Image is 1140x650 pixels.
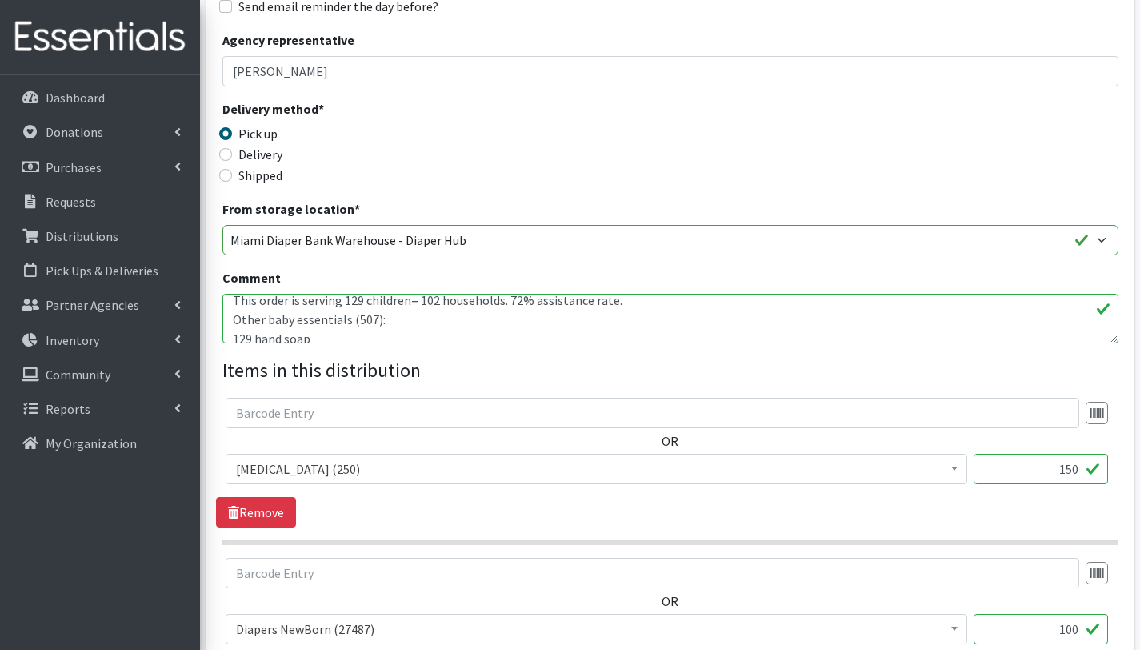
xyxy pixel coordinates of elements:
p: Pick Ups & Deliveries [46,263,158,279]
p: My Organization [46,435,137,451]
p: Community [46,367,110,383]
a: Distributions [6,220,194,252]
label: OR [662,431,678,451]
p: Reports [46,401,90,417]
p: Dashboard [46,90,105,106]
textarea: MOBILE PANTRY- [US_STATE][GEOGRAPHIC_DATA] ([DATE]) This order is serving 182 children= 142 house... [222,294,1118,343]
a: Partner Agencies [6,289,194,321]
a: Community [6,359,194,391]
p: Partner Agencies [46,297,139,313]
a: Remove [216,497,296,528]
input: Quantity [974,614,1108,644]
p: Inventory [46,332,99,348]
span: Diapers NewBorn (27487) [236,618,957,640]
label: From storage location [222,199,360,219]
label: Shipped [238,166,282,185]
legend: Items in this distribution [222,356,1118,385]
label: Agency representative [222,30,354,50]
p: Purchases [46,159,102,175]
input: Barcode Entry [226,398,1079,428]
a: Reports [6,393,194,425]
a: My Organization [6,427,194,459]
label: Pick up [238,124,278,143]
img: HumanEssentials [6,10,194,64]
p: Requests [46,194,96,210]
a: Purchases [6,151,194,183]
p: Distributions [46,228,118,244]
span: Preemie (250) [226,454,967,484]
label: Comment [222,268,281,287]
span: Preemie (250) [236,458,957,480]
abbr: required [318,101,324,117]
a: Requests [6,186,194,218]
a: Dashboard [6,82,194,114]
a: Pick Ups & Deliveries [6,255,194,287]
input: Quantity [974,454,1108,484]
label: Delivery [238,145,282,164]
label: OR [662,592,678,611]
a: Donations [6,116,194,148]
a: Inventory [6,324,194,356]
span: Diapers NewBorn (27487) [226,614,967,644]
abbr: required [354,201,360,217]
input: Barcode Entry [226,558,1079,588]
p: Donations [46,124,103,140]
legend: Delivery method [222,99,446,124]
